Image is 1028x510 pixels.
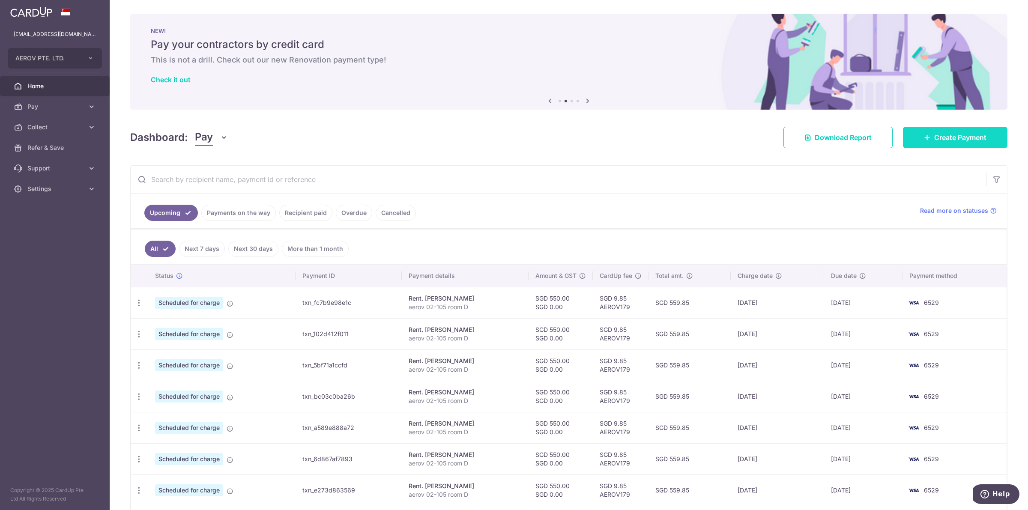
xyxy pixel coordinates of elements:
span: Refer & Save [27,143,84,152]
th: Payment ID [296,265,402,287]
td: txn_5bf71a1ccfd [296,349,402,381]
span: 6529 [924,455,939,462]
th: Payment details [402,265,529,287]
td: txn_102d412f011 [296,318,402,349]
a: Next 30 days [228,241,278,257]
img: CardUp [10,7,52,17]
p: aerov 02-105 room D [409,428,522,436]
td: [DATE] [824,287,902,318]
span: Create Payment [934,132,986,143]
span: Scheduled for charge [155,453,223,465]
p: NEW! [151,27,987,34]
div: Rent. [PERSON_NAME] [409,388,522,397]
span: Read more on statuses [920,206,988,215]
h5: Pay your contractors by credit card [151,38,987,51]
td: [DATE] [731,287,824,318]
h6: This is not a drill. Check out our new Renovation payment type! [151,55,987,65]
td: [DATE] [824,349,902,381]
span: 6529 [924,424,939,431]
span: AEROV PTE. LTD. [15,54,79,63]
td: [DATE] [824,474,902,506]
a: Read more on statuses [920,206,997,215]
img: Bank Card [905,298,922,308]
span: Download Report [815,132,872,143]
td: SGD 559.85 [648,318,731,349]
td: SGD 9.85 AEROV179 [593,318,648,349]
td: [DATE] [731,474,824,506]
td: SGD 559.85 [648,287,731,318]
span: Charge date [738,271,773,280]
td: SGD 559.85 [648,443,731,474]
button: AEROV PTE. LTD. [8,48,102,69]
td: [DATE] [731,412,824,443]
p: aerov 02-105 room D [409,334,522,343]
p: [EMAIL_ADDRESS][DOMAIN_NAME] [14,30,96,39]
span: Pay [195,129,213,146]
span: 6529 [924,330,939,337]
a: Next 7 days [179,241,225,257]
div: Rent. [PERSON_NAME] [409,294,522,303]
td: SGD 550.00 SGD 0.00 [529,318,593,349]
td: SGD 9.85 AEROV179 [593,474,648,506]
img: Bank Card [905,454,922,464]
td: txn_fc7b9e98e1c [296,287,402,318]
a: Payments on the way [201,205,276,221]
td: SGD 9.85 AEROV179 [593,349,648,381]
td: SGD 550.00 SGD 0.00 [529,474,593,506]
span: Pay [27,102,84,111]
a: Recipient paid [279,205,332,221]
a: All [145,241,176,257]
a: Create Payment [903,127,1007,148]
p: aerov 02-105 room D [409,397,522,405]
a: Upcoming [144,205,198,221]
p: aerov 02-105 room D [409,303,522,311]
td: [DATE] [824,412,902,443]
span: Scheduled for charge [155,328,223,340]
a: Check it out [151,75,191,84]
p: aerov 02-105 room D [409,490,522,499]
input: Search by recipient name, payment id or reference [131,166,986,193]
td: SGD 550.00 SGD 0.00 [529,287,593,318]
div: Rent. [PERSON_NAME] [409,325,522,334]
td: [DATE] [731,381,824,412]
div: Rent. [PERSON_NAME] [409,357,522,365]
img: Bank Card [905,391,922,402]
h4: Dashboard: [130,130,188,145]
span: 6529 [924,361,939,369]
span: Scheduled for charge [155,359,223,371]
a: Overdue [336,205,372,221]
a: Cancelled [376,205,416,221]
td: SGD 550.00 SGD 0.00 [529,412,593,443]
td: txn_e273d863569 [296,474,402,506]
td: [DATE] [824,381,902,412]
span: Scheduled for charge [155,422,223,434]
span: Amount & GST [535,271,577,280]
td: SGD 559.85 [648,349,731,381]
td: SGD 9.85 AEROV179 [593,412,648,443]
th: Payment method [902,265,1007,287]
a: Download Report [783,127,893,148]
iframe: Opens a widget where you can find more information [973,484,1019,506]
div: Rent. [PERSON_NAME] [409,419,522,428]
span: Support [27,164,84,173]
td: [DATE] [824,443,902,474]
img: Bank Card [905,423,922,433]
span: Settings [27,185,84,193]
img: Bank Card [905,329,922,339]
span: Home [27,82,84,90]
span: 6529 [924,486,939,494]
img: Bank Card [905,485,922,495]
div: Rent. [PERSON_NAME] [409,450,522,459]
td: txn_bc03c0ba26b [296,381,402,412]
p: aerov 02-105 room D [409,459,522,468]
span: Total amt. [655,271,684,280]
td: [DATE] [731,443,824,474]
td: txn_a589e888a72 [296,412,402,443]
span: 6529 [924,393,939,400]
td: txn_6d867af7893 [296,443,402,474]
td: [DATE] [731,318,824,349]
td: SGD 550.00 SGD 0.00 [529,349,593,381]
td: SGD 550.00 SGD 0.00 [529,381,593,412]
td: SGD 9.85 AEROV179 [593,287,648,318]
